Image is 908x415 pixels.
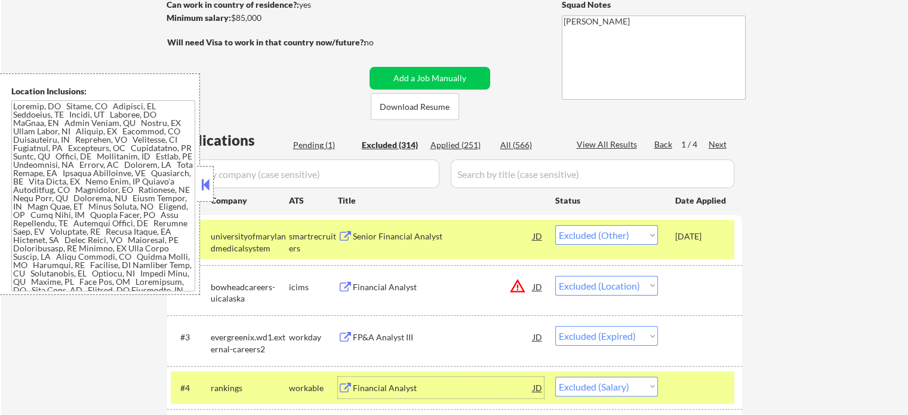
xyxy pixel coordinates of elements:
[362,139,421,151] div: Excluded (314)
[654,139,673,150] div: Back
[289,281,338,293] div: icims
[211,382,289,394] div: rankings
[167,13,231,23] strong: Minimum salary:
[167,12,365,24] div: $85,000
[211,195,289,207] div: Company
[289,230,338,254] div: smartrecruiters
[532,326,544,348] div: JD
[709,139,728,150] div: Next
[293,139,353,151] div: Pending (1)
[180,331,201,343] div: #3
[532,276,544,297] div: JD
[211,331,289,355] div: evergreenix.wd1.external-careers2
[171,159,439,188] input: Search by company (case sensitive)
[11,85,195,97] div: Location Inclusions:
[353,281,533,293] div: Financial Analyst
[211,230,289,254] div: universityofmarylandmedicalsystem
[509,278,526,294] button: warning_amber
[289,331,338,343] div: workday
[430,139,490,151] div: Applied (251)
[289,195,338,207] div: ATS
[289,382,338,394] div: workable
[532,377,544,398] div: JD
[681,139,709,150] div: 1 / 4
[555,189,658,211] div: Status
[167,37,366,47] strong: Will need Visa to work in that country now/future?:
[353,230,533,242] div: Senior Financial Analyst
[180,382,201,394] div: #4
[353,382,533,394] div: Financial Analyst
[500,139,560,151] div: All (566)
[370,67,490,90] button: Add a Job Manually
[353,331,533,343] div: FP&A Analyst III
[364,36,398,48] div: no
[211,281,289,305] div: bowheadcareers-uicalaska
[675,195,728,207] div: Date Applied
[338,195,544,207] div: Title
[171,133,289,147] div: Applications
[532,225,544,247] div: JD
[451,159,734,188] input: Search by title (case sensitive)
[577,139,641,150] div: View All Results
[371,93,459,120] button: Download Resume
[675,230,728,242] div: [DATE]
